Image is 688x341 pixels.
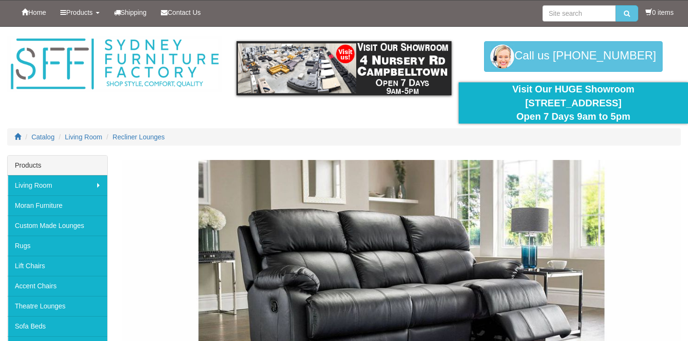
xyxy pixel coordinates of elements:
a: Contact Us [154,0,208,24]
a: Living Room [65,133,102,141]
a: Catalog [32,133,55,141]
a: Living Room [8,175,107,195]
span: Shipping [121,9,147,16]
input: Site search [542,5,616,22]
div: Visit Our HUGE Showroom [STREET_ADDRESS] Open 7 Days 9am to 5pm [466,82,681,124]
a: Sofa Beds [8,316,107,336]
a: Moran Furniture [8,195,107,216]
img: Sydney Furniture Factory [7,36,222,92]
span: Home [28,9,46,16]
img: showroom.gif [237,41,451,95]
a: Recliner Lounges [113,133,165,141]
a: Lift Chairs [8,256,107,276]
a: Products [53,0,106,24]
li: 0 items [645,8,674,17]
a: Theatre Lounges [8,296,107,316]
span: Contact Us [168,9,201,16]
a: Home [14,0,53,24]
a: Shipping [107,0,154,24]
a: Rugs [8,236,107,256]
a: Accent Chairs [8,276,107,296]
span: Products [66,9,92,16]
div: Products [8,156,107,175]
a: Custom Made Lounges [8,216,107,236]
